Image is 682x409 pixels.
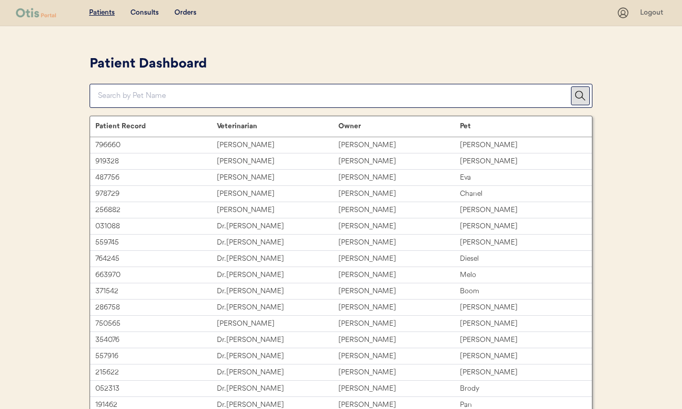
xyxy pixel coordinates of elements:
[460,139,581,151] div: [PERSON_NAME]
[95,367,217,379] div: 215622
[338,318,460,330] div: [PERSON_NAME]
[95,269,217,281] div: 663970
[217,220,338,233] div: Dr. [PERSON_NAME]
[95,156,217,168] div: 919328
[460,122,581,130] div: Pet
[460,237,581,249] div: [PERSON_NAME]
[95,350,217,362] div: 557916
[217,318,338,330] div: [PERSON_NAME]
[338,188,460,200] div: [PERSON_NAME]
[95,237,217,249] div: 559745
[338,285,460,297] div: [PERSON_NAME]
[95,334,217,346] div: 354076
[338,253,460,265] div: [PERSON_NAME]
[217,285,338,297] div: Dr. [PERSON_NAME]
[338,139,460,151] div: [PERSON_NAME]
[460,204,581,216] div: [PERSON_NAME]
[460,383,581,395] div: Brody
[217,188,338,200] div: [PERSON_NAME]
[640,8,666,18] div: Logout
[95,172,217,184] div: 487756
[217,139,338,151] div: [PERSON_NAME]
[460,367,581,379] div: [PERSON_NAME]
[217,302,338,314] div: Dr. [PERSON_NAME]
[460,285,581,297] div: Boom
[575,91,586,101] img: Group%201%20%281%29.svg
[338,204,460,216] div: [PERSON_NAME]
[460,269,581,281] div: Melo
[130,8,159,18] div: Consults
[338,220,460,233] div: [PERSON_NAME]
[338,367,460,379] div: [PERSON_NAME]
[460,334,581,346] div: [PERSON_NAME]
[338,122,460,130] div: Owner
[95,188,217,200] div: 978729
[95,204,217,216] div: 256882
[217,204,338,216] div: [PERSON_NAME]
[460,220,581,233] div: [PERSON_NAME]
[90,54,592,74] div: Patient Dashboard
[95,253,217,265] div: 764245
[217,172,338,184] div: [PERSON_NAME]
[95,220,217,233] div: 031088
[460,172,581,184] div: Eva
[95,139,217,151] div: 796660
[460,318,581,330] div: [PERSON_NAME]
[460,253,581,265] div: Diesel
[338,334,460,346] div: [PERSON_NAME]
[217,350,338,362] div: Dr. [PERSON_NAME]
[217,156,338,168] div: [PERSON_NAME]
[217,122,338,130] div: Veterinarian
[217,334,338,346] div: Dr. [PERSON_NAME]
[95,285,217,297] div: 371542
[460,156,581,168] div: [PERSON_NAME]
[338,237,460,249] div: [PERSON_NAME]
[217,383,338,395] div: Dr. [PERSON_NAME]
[217,237,338,249] div: Dr. [PERSON_NAME]
[217,269,338,281] div: Dr. [PERSON_NAME]
[217,253,338,265] div: Dr. [PERSON_NAME]
[338,269,460,281] div: [PERSON_NAME]
[95,318,217,330] div: 750565
[338,383,460,395] div: [PERSON_NAME]
[338,172,460,184] div: [PERSON_NAME]
[217,367,338,379] div: Dr. [PERSON_NAME]
[460,302,581,314] div: [PERSON_NAME]
[98,84,571,107] input: Search by Pet Name
[460,350,581,362] div: [PERSON_NAME]
[460,188,581,200] div: Chanel
[338,350,460,362] div: [PERSON_NAME]
[174,8,196,18] div: Orders
[95,383,217,395] div: 052313
[338,302,460,314] div: [PERSON_NAME]
[95,302,217,314] div: 286758
[89,9,115,16] u: Patients
[338,156,460,168] div: [PERSON_NAME]
[95,122,217,130] div: Patient Record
